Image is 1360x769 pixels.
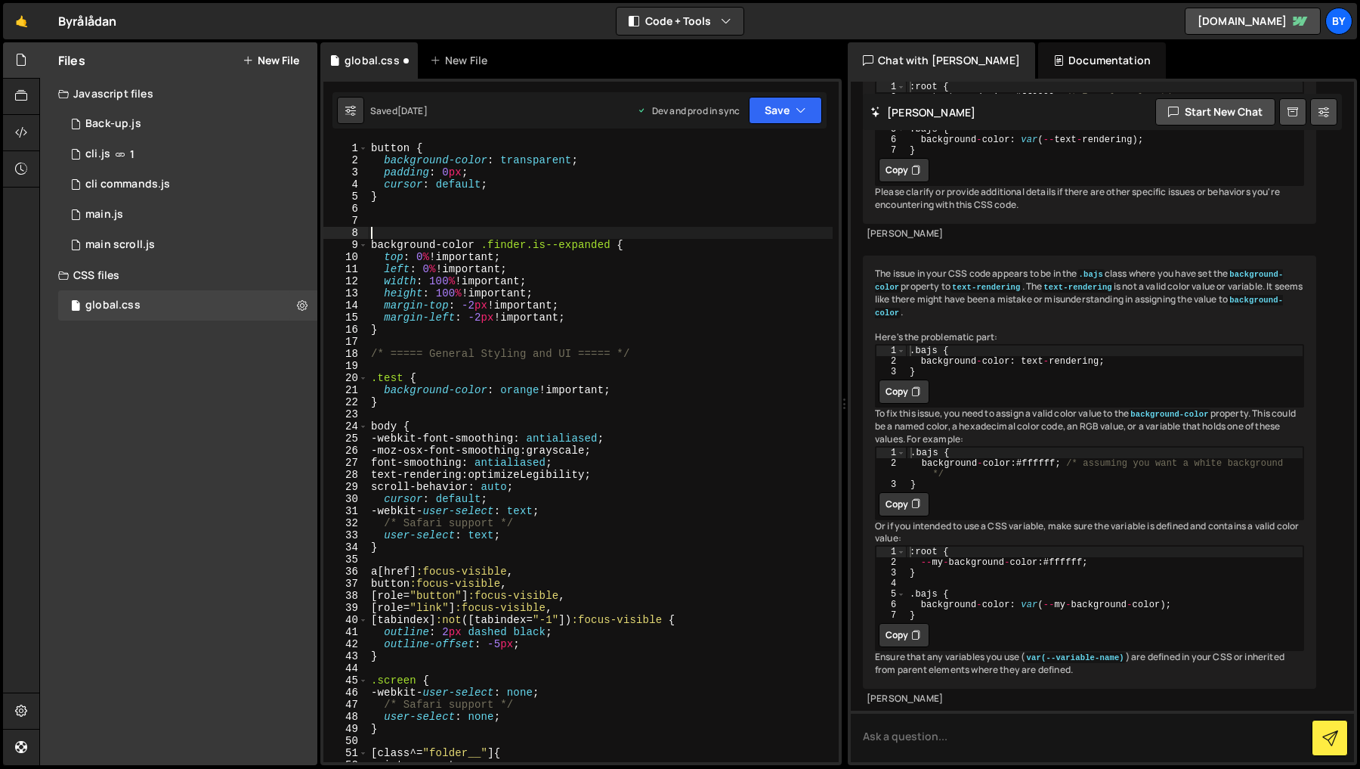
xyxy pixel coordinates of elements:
[243,54,299,67] button: New File
[950,282,1022,293] code: text-rendering
[323,420,368,433] div: 24
[876,557,906,568] div: 2
[870,105,975,119] h2: [PERSON_NAME]
[1042,282,1113,293] code: text-rendering
[617,8,743,35] button: Code + Tools
[323,324,368,336] div: 16
[323,203,368,215] div: 6
[323,541,368,553] div: 34
[58,230,317,260] div: 10338/24973.js
[323,747,368,759] div: 51
[876,135,906,145] div: 6
[323,626,368,638] div: 41
[323,384,368,396] div: 21
[876,448,906,458] div: 1
[876,82,906,92] div: 1
[370,104,428,117] div: Saved
[58,52,85,69] h2: Files
[876,578,906,589] div: 4
[863,256,1316,688] div: The issue in your CSS code appears to be in the class where you have set the property to . The is...
[323,517,368,529] div: 32
[879,380,929,404] button: Copy
[876,145,906,156] div: 7
[323,529,368,541] div: 33
[875,295,1283,318] code: background-color
[323,735,368,747] div: 50
[1077,269,1105,280] code: .bajs
[323,481,368,493] div: 29
[876,479,906,490] div: 3
[323,711,368,723] div: 48
[323,469,368,481] div: 28
[323,336,368,348] div: 17
[323,433,368,445] div: 25
[749,97,822,124] button: Save
[58,139,317,169] div: 10338/23371.js
[867,228,1312,240] div: [PERSON_NAME]
[85,178,170,191] div: cli commands.js
[58,169,317,200] div: 10338/24355.js
[1155,98,1275,126] button: Start new chat
[876,547,906,557] div: 1
[85,147,110,161] div: cli.js
[876,346,906,356] div: 1
[323,299,368,312] div: 14
[876,589,906,600] div: 5
[879,158,929,182] button: Copy
[85,208,123,222] div: main.js
[323,687,368,699] div: 46
[323,674,368,687] div: 45
[323,566,368,578] div: 36
[876,610,906,621] div: 7
[3,3,40,39] a: 🤙
[130,148,134,160] span: 1
[58,290,317,321] div: 10338/24192.css
[1038,42,1166,79] div: Documentation
[637,104,740,117] div: Dev and prod in sync
[323,372,368,384] div: 20
[848,42,1035,79] div: Chat with [PERSON_NAME]
[323,287,368,299] div: 13
[323,312,368,324] div: 15
[323,553,368,566] div: 35
[323,699,368,711] div: 47
[323,723,368,735] div: 49
[323,263,368,275] div: 11
[323,662,368,674] div: 44
[323,493,368,505] div: 30
[879,492,929,516] button: Copy
[1025,653,1126,663] code: var(--variable-name)
[323,396,368,408] div: 22
[323,445,368,457] div: 26
[323,578,368,590] div: 37
[323,505,368,517] div: 31
[323,590,368,602] div: 38
[323,360,368,372] div: 19
[430,53,493,68] div: New File
[40,260,317,290] div: CSS files
[323,251,368,263] div: 10
[876,92,906,103] div: 2
[323,178,368,191] div: 4
[58,12,116,30] div: Byrålådan
[876,568,906,578] div: 3
[1325,8,1352,35] a: By
[323,275,368,287] div: 12
[323,154,368,166] div: 2
[867,693,1312,705] div: [PERSON_NAME]
[323,215,368,227] div: 7
[1129,409,1210,420] code: background-color
[323,191,368,203] div: 5
[323,142,368,154] div: 1
[1185,8,1321,35] a: [DOMAIN_NAME]
[85,299,141,312] div: global.css
[345,53,400,68] div: global.css
[85,117,141,131] div: Back-up.js
[58,109,317,139] div: 10338/35579.js
[876,458,906,479] div: 2
[323,457,368,469] div: 27
[58,200,317,230] div: 10338/23933.js
[323,166,368,178] div: 3
[397,104,428,117] div: [DATE]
